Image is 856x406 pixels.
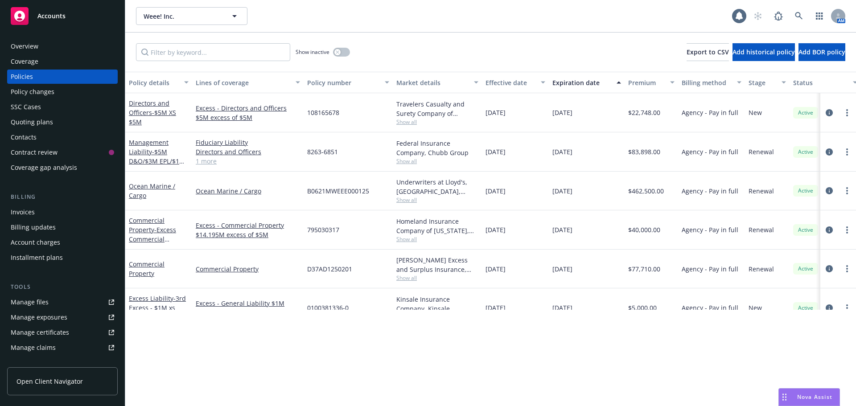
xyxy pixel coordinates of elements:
[129,138,185,175] a: Management Liability
[11,100,41,114] div: SSC Cases
[7,235,118,250] a: Account charges
[793,78,848,87] div: Status
[396,118,478,126] span: Show all
[797,265,815,273] span: Active
[797,109,815,117] span: Active
[396,274,478,282] span: Show all
[552,78,611,87] div: Expiration date
[196,138,300,147] a: Fiduciary Liability
[396,139,478,157] div: Federal Insurance Company, Chubb Group
[552,147,572,156] span: [DATE]
[552,108,572,117] span: [DATE]
[307,147,338,156] span: 8263-6851
[682,78,732,87] div: Billing method
[11,130,37,144] div: Contacts
[7,70,118,84] a: Policies
[749,303,762,312] span: New
[307,108,339,117] span: 108165678
[129,108,176,126] span: - $5M XS $5M
[7,220,118,234] a: Billing updates
[824,185,835,196] a: circleInformation
[7,340,118,355] a: Manage claims
[625,72,678,93] button: Premium
[196,221,300,239] a: Excess - Commercial Property $14.195M excess of $5M
[307,264,352,274] span: D37AD1250201
[770,7,787,25] a: Report a Bug
[628,147,660,156] span: $83,898.00
[733,48,795,56] span: Add historical policy
[7,250,118,265] a: Installment plans
[7,356,118,370] a: Manage BORs
[797,148,815,156] span: Active
[307,186,369,196] span: B0621MWEEE000125
[11,220,56,234] div: Billing updates
[136,43,290,61] input: Filter by keyword...
[549,72,625,93] button: Expiration date
[486,78,535,87] div: Effective date
[396,78,469,87] div: Market details
[797,187,815,195] span: Active
[7,193,118,201] div: Billing
[16,377,83,386] span: Open Client Navigator
[7,325,118,340] a: Manage certificates
[682,186,738,196] span: Agency - Pay in full
[196,147,300,156] a: Directors and Officers
[307,78,379,87] div: Policy number
[733,43,795,61] button: Add historical policy
[196,264,300,274] a: Commercial Property
[486,264,506,274] span: [DATE]
[682,147,738,156] span: Agency - Pay in full
[745,72,790,93] button: Stage
[778,388,840,406] button: Nova Assist
[687,43,729,61] button: Export to CSV
[486,147,506,156] span: [DATE]
[486,303,506,312] span: [DATE]
[11,39,38,53] div: Overview
[196,78,290,87] div: Lines of coverage
[11,205,35,219] div: Invoices
[11,295,49,309] div: Manage files
[682,225,738,234] span: Agency - Pay in full
[749,147,774,156] span: Renewal
[824,147,835,157] a: circleInformation
[7,54,118,69] a: Coverage
[304,72,393,93] button: Policy number
[7,145,118,160] a: Contract review
[687,48,729,56] span: Export to CSV
[749,78,776,87] div: Stage
[824,303,835,313] a: circleInformation
[196,186,300,196] a: Ocean Marine / Cargo
[797,304,815,312] span: Active
[824,107,835,118] a: circleInformation
[797,393,832,401] span: Nova Assist
[7,85,118,99] a: Policy changes
[7,100,118,114] a: SSC Cases
[307,225,339,234] span: 795030317
[396,217,478,235] div: Homeland Insurance Company of [US_STATE], Intact Insurance, CRC Group
[842,303,852,313] a: more
[678,72,745,93] button: Billing method
[396,196,478,204] span: Show all
[628,186,664,196] span: $462,500.00
[7,130,118,144] a: Contacts
[396,295,478,313] div: Kinsale Insurance Company, Kinsale Insurance, RT Specialty Insurance Services, LLC (RSG Specialty...
[129,260,165,278] a: Commercial Property
[396,157,478,165] span: Show all
[790,7,808,25] a: Search
[628,303,657,312] span: $5,000.00
[7,115,118,129] a: Quoting plans
[11,85,54,99] div: Policy changes
[552,264,572,274] span: [DATE]
[486,225,506,234] span: [DATE]
[11,145,58,160] div: Contract review
[396,99,478,118] div: Travelers Casualty and Surety Company of America, Travelers Insurance
[11,310,67,324] div: Manage exposures
[749,186,774,196] span: Renewal
[192,72,304,93] button: Lines of coverage
[842,263,852,274] a: more
[682,108,738,117] span: Agency - Pay in full
[393,72,482,93] button: Market details
[136,7,247,25] button: Weee! Inc.
[842,185,852,196] a: more
[797,226,815,234] span: Active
